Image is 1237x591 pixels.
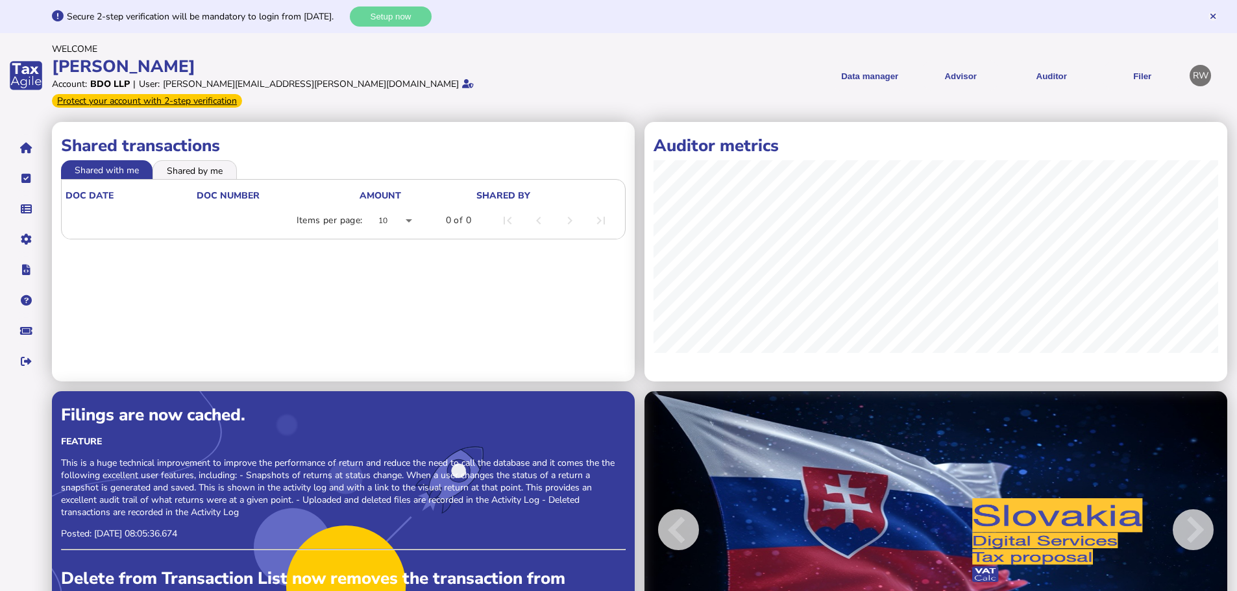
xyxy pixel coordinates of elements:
button: Setup now [350,6,432,27]
button: Help pages [12,287,40,314]
div: Feature [61,435,626,448]
div: [PERSON_NAME][EMAIL_ADDRESS][PERSON_NAME][DOMAIN_NAME] [163,78,459,90]
p: This is a huge technical improvement to improve the performance of return and reduce the need to ... [61,457,626,518]
div: Account: [52,78,87,90]
button: Home [12,134,40,162]
div: 0 of 0 [446,214,471,227]
div: BDO LLP [90,78,130,90]
button: Shows a dropdown of Data manager options [829,60,911,91]
h1: Shared transactions [61,134,626,157]
li: Shared with me [61,160,153,178]
div: shared by [476,189,618,202]
button: Tasks [12,165,40,192]
div: shared by [476,189,530,202]
div: Profile settings [1190,65,1211,86]
button: Auditor [1010,60,1092,91]
div: Welcome [52,43,615,55]
button: Sign out [12,348,40,375]
i: Email verified [462,79,474,88]
div: [PERSON_NAME] [52,55,615,78]
div: Amount [360,189,475,202]
menu: navigate products [621,60,1184,91]
button: Raise a support ticket [12,317,40,344]
button: Hide message [1208,12,1218,21]
div: Secure 2-step verification will be mandatory to login from [DATE]. [67,10,347,23]
li: Shared by me [153,160,237,178]
button: Manage settings [12,226,40,253]
button: Shows a dropdown of VAT Advisor options [920,60,1001,91]
div: Filings are now cached. [61,404,626,426]
button: Filer [1101,60,1183,91]
div: doc date [66,189,114,202]
div: doc date [66,189,195,202]
div: User: [139,78,160,90]
h1: Auditor metrics [654,134,1218,157]
button: Data manager [12,195,40,223]
i: Data manager [21,209,32,210]
div: | [133,78,136,90]
div: doc number [197,189,358,202]
div: Items per page: [297,214,363,227]
p: Posted: [DATE] 08:05:36.674 [61,527,626,540]
div: From Oct 1, 2025, 2-step verification will be required to login. Set it up now... [52,94,242,108]
button: Developer hub links [12,256,40,283]
div: doc number [197,189,260,202]
div: Amount [360,189,401,202]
